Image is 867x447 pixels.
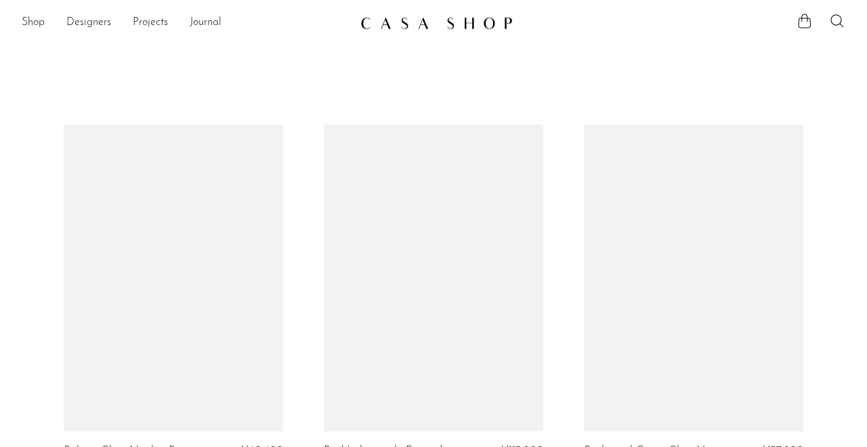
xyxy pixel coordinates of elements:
a: Designers [66,14,111,32]
a: Projects [133,14,168,32]
a: Shop [22,14,45,32]
nav: Desktop navigation [22,12,350,35]
ul: NEW HEADER MENU [22,12,350,35]
a: Journal [190,14,221,32]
